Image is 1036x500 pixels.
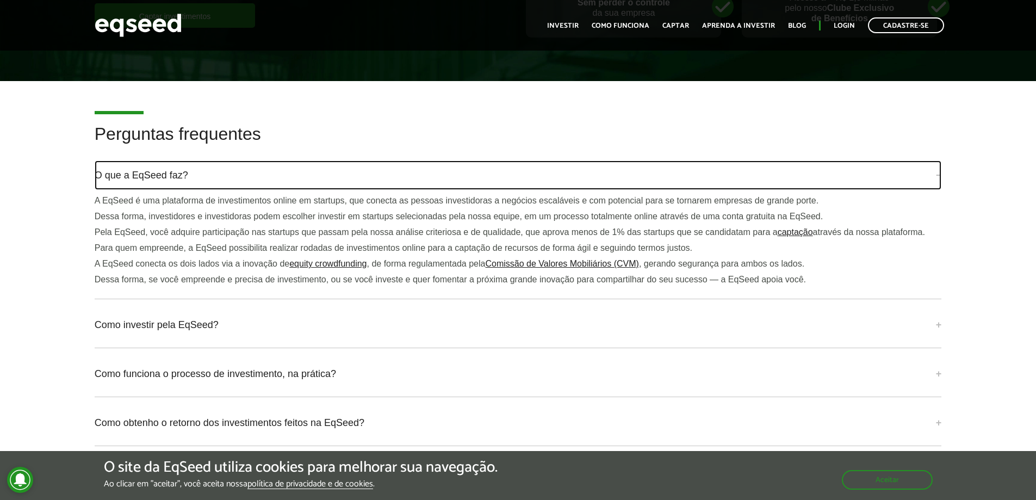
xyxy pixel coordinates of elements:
p: Para quem empreende, a EqSeed possibilita realizar rodadas de investimentos online para a captaçã... [95,243,942,253]
a: Cadastre-se [868,17,944,33]
button: Aceitar [842,470,933,490]
p: A EqSeed conecta os dois lados via a inovação de , de forma regulamentada pela , gerando seguranç... [95,258,942,269]
a: política de privacidade e de cookies [247,480,373,489]
a: Como funciona [592,22,649,29]
a: Captar [662,22,689,29]
a: Blog [788,22,806,29]
p: Dessa forma, se você empreende e precisa de investimento, ou se você investe e quer fomentar a pr... [95,274,942,285]
a: Login [834,22,855,29]
a: Como funciona o processo de investimento, na prática? [95,359,942,388]
a: Comissão de Valores Mobiliários (CVM) [485,260,638,268]
a: equity crowdfunding [289,260,367,268]
p: A EqSeed é uma plataforma de investimentos online em startups, que conecta as pessoas investidora... [95,195,942,206]
h5: O site da EqSeed utiliza cookies para melhorar sua navegação. [104,459,498,476]
a: captação [778,228,813,237]
a: Investir [547,22,579,29]
a: Como investir pela EqSeed? [95,310,942,339]
a: O que a EqSeed faz? [95,161,942,190]
h2: Perguntas frequentes [95,125,942,160]
p: Ao clicar em "aceitar", você aceita nossa . [104,479,498,489]
img: EqSeed [95,11,182,40]
p: Dessa forma, investidores e investidoras podem escolher investir em startups selecionadas pela no... [95,211,942,221]
p: Pela EqSeed, você adquire participação nas startups que passam pela nossa análise criteriosa e de... [95,227,942,237]
a: Aprenda a investir [702,22,775,29]
a: Como obtenho o retorno dos investimentos feitos na EqSeed? [95,408,942,437]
